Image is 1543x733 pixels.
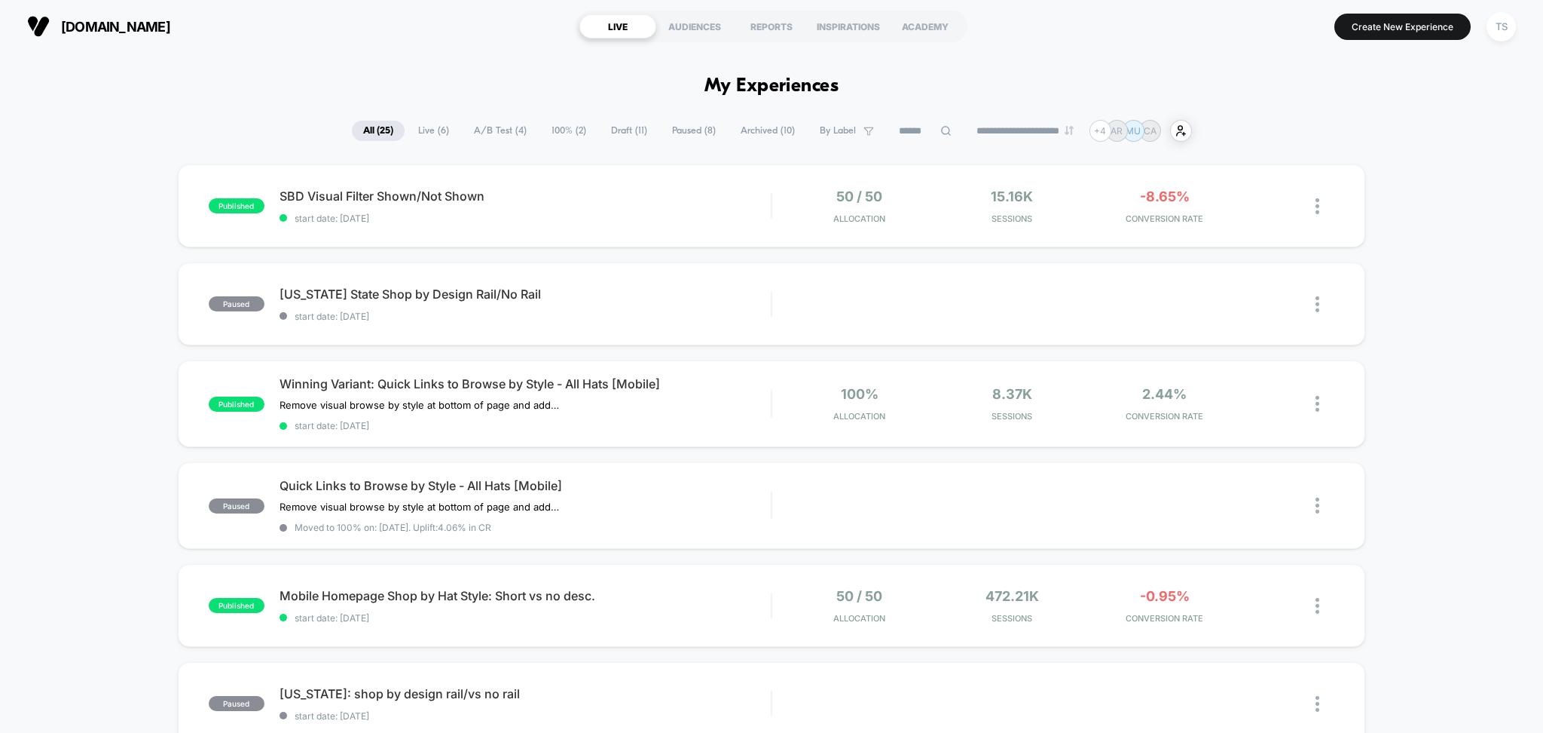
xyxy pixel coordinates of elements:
[991,189,1033,204] span: 15.16k
[209,296,264,311] span: paused
[836,189,882,204] span: 50 / 50
[1092,613,1238,624] span: CONVERSION RATE
[407,121,460,141] span: Live ( 6 )
[887,14,964,38] div: ACADEMY
[1089,120,1111,142] div: + 4
[280,501,559,513] span: Remove visual browse by style at bottom of page and add quick links to browse by style at the top...
[1142,386,1187,402] span: 2.44%
[209,696,264,711] span: paused
[280,478,771,493] span: Quick Links to Browse by Style - All Hats [Mobile]
[540,121,597,141] span: 100% ( 2 )
[1126,125,1141,136] p: MU
[280,189,771,204] span: SBD Visual Filter Shown/Not Shown
[27,15,50,38] img: Visually logo
[1315,696,1319,712] img: close
[23,14,175,38] button: [DOMAIN_NAME]
[833,613,885,624] span: Allocation
[280,399,559,411] span: Remove visual browse by style at bottom of page and add quick links to browse by style at the top...
[833,213,885,224] span: Allocation
[940,411,1085,422] span: Sessions
[1315,198,1319,214] img: close
[295,522,491,533] span: Moved to 100% on: [DATE] . Uplift: 4.06% in CR
[280,588,771,603] span: Mobile Homepage Shop by Hat Style: Short vs no desc.
[1144,125,1156,136] p: CA
[841,386,878,402] span: 100%
[810,14,887,38] div: INSPIRATIONS
[656,14,733,38] div: AUDIENCES
[1111,125,1123,136] p: AR
[600,121,658,141] span: Draft ( 11 )
[280,710,771,722] span: start date: [DATE]
[836,588,882,604] span: 50 / 50
[1140,189,1190,204] span: -8.65%
[733,14,810,38] div: REPORTS
[985,588,1039,604] span: 472.21k
[1092,213,1238,224] span: CONVERSION RATE
[1140,588,1190,604] span: -0.95%
[61,19,170,35] span: [DOMAIN_NAME]
[1315,296,1319,312] img: close
[1315,498,1319,514] img: close
[729,121,806,141] span: Archived ( 10 )
[940,613,1085,624] span: Sessions
[1334,14,1471,40] button: Create New Experience
[280,376,771,391] span: Winning Variant: Quick Links to Browse by Style - All Hats [Mobile]
[1092,411,1238,422] span: CONVERSION RATE
[1315,598,1319,614] img: close
[209,498,264,514] span: paused
[579,14,656,38] div: LIVE
[209,198,264,213] span: published
[1065,126,1074,135] img: end
[1482,11,1520,42] button: TS
[661,121,727,141] span: Paused ( 8 )
[704,75,839,97] h1: My Experiences
[1315,396,1319,412] img: close
[280,420,771,431] span: start date: [DATE]
[992,386,1032,402] span: 8.37k
[280,612,771,624] span: start date: [DATE]
[209,598,264,613] span: published
[280,287,771,302] span: [US_STATE] State Shop by Design Rail/No Rail
[280,686,771,701] span: [US_STATE]: shop by design rail/vs no rail
[352,121,405,141] span: All ( 25 )
[940,213,1085,224] span: Sessions
[833,411,885,422] span: Allocation
[463,121,538,141] span: A/B Test ( 4 )
[1486,12,1516,41] div: TS
[820,125,856,136] span: By Label
[280,311,771,322] span: start date: [DATE]
[280,213,771,224] span: start date: [DATE]
[209,397,264,412] span: published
